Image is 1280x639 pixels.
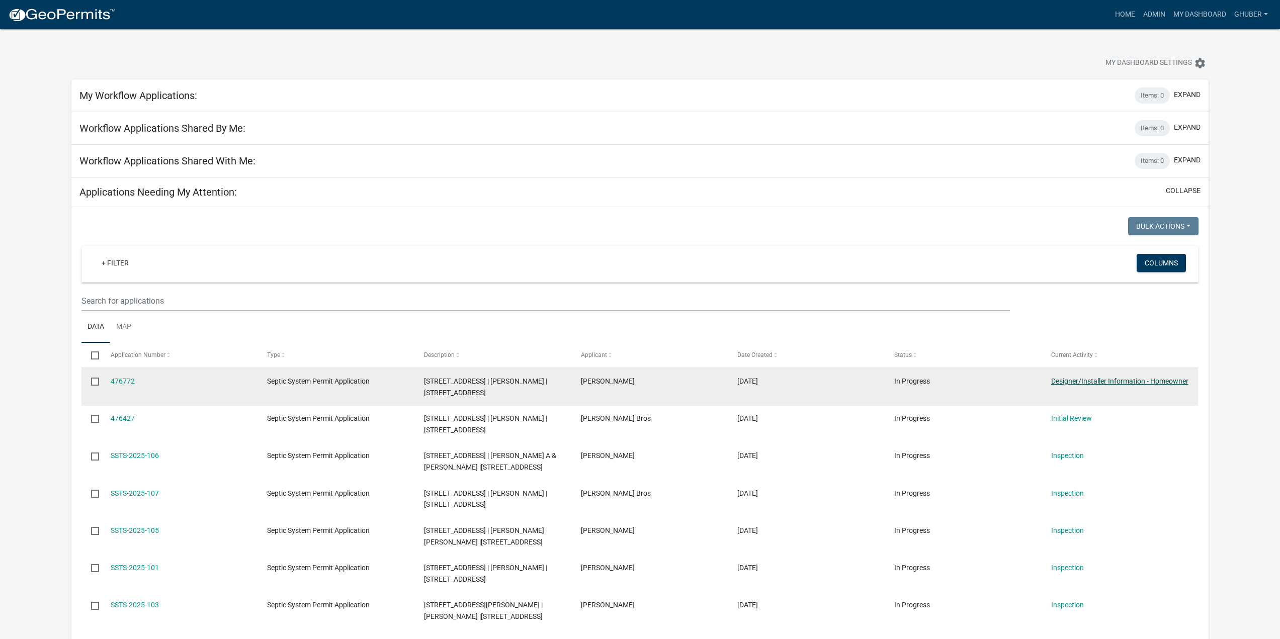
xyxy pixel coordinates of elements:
span: Septic System Permit Application [267,414,370,422]
a: Inspection [1051,526,1084,534]
span: Phillip Schleicher [581,564,635,572]
span: Diane Miller [581,377,635,385]
span: Kyle Jamison Ladlie [581,526,635,534]
a: Initial Review [1051,414,1092,422]
a: SSTS-2025-103 [111,601,159,609]
h5: My Workflow Applications: [79,89,197,102]
a: GHuber [1230,5,1272,24]
span: Septic System Permit Application [267,601,370,609]
i: settings [1194,57,1206,69]
a: Inspection [1051,601,1084,609]
button: Columns [1137,254,1186,272]
span: 08/26/2025 [737,489,758,497]
span: Phillip Schleicher [581,601,635,609]
span: In Progress [894,526,930,534]
datatable-header-cell: Date Created [728,343,885,367]
a: Designer/Installer Information - Homeowner [1051,377,1188,385]
a: Inspection [1051,451,1084,460]
a: SSTS-2025-106 [111,451,159,460]
button: Bulk Actions [1128,217,1199,235]
span: 09/05/2025 [737,451,758,460]
span: 09/10/2025 [737,377,758,385]
span: 21720 STATE HWY 13 | MCKENZIE LEE GILBY |21720 STATE HWY 13 [424,526,544,546]
button: expand [1174,89,1201,100]
input: Search for applications [81,291,1009,311]
button: My Dashboard Settingssettings [1097,53,1214,73]
h5: Workflow Applications Shared With Me: [79,155,255,167]
a: Inspection [1051,489,1084,497]
a: Inspection [1051,564,1084,572]
a: Data [81,311,110,343]
span: 30305 128TH ST | DONALD A & BONITA J WOITAS |30305 128TH ST [424,451,556,471]
span: 24460 STATE HWY 83 | FRANKLIN FLICKINGER | TORI RAIMANN |24460 STATE HWY 83 [424,601,543,620]
span: In Progress [894,451,930,460]
datatable-header-cell: Type [258,343,414,367]
span: Septic System Permit Application [267,526,370,534]
a: SSTS-2025-107 [111,489,159,497]
span: James Bros [581,489,651,497]
a: Home [1111,5,1139,24]
span: 08/20/2025 [737,526,758,534]
span: Septic System Permit Application [267,489,370,497]
span: Type [267,351,280,358]
span: 14430 RICE LAKE DR | Steven Nusbaum |14430 RICE LAKE DR [424,414,547,434]
span: In Progress [894,564,930,572]
a: 476772 [111,377,135,385]
span: Applicant [581,351,607,358]
span: Septic System Permit Application [267,377,370,385]
datatable-header-cell: Applicant [571,343,728,367]
span: My Dashboard Settings [1105,57,1192,69]
span: In Progress [894,377,930,385]
span: In Progress [894,489,930,497]
datatable-header-cell: Application Number [101,343,258,367]
span: Septic System Permit Application [267,451,370,460]
span: 08/10/2025 [737,601,758,609]
span: Current Activity [1051,351,1093,358]
a: 476427 [111,414,135,422]
span: James Bros [581,414,651,422]
span: Date Created [737,351,773,358]
span: Status [894,351,912,358]
span: Septic System Permit Application [267,564,370,572]
a: My Dashboard [1169,5,1230,24]
button: expand [1174,122,1201,133]
datatable-header-cell: Status [885,343,1042,367]
div: Items: 0 [1135,153,1170,169]
button: expand [1174,155,1201,165]
a: + Filter [94,254,137,272]
span: 13355 382ND AVE | LETICIA INGRAM |13355 382ND AVE [424,489,547,509]
a: SSTS-2025-101 [111,564,159,572]
h5: Applications Needing My Attention: [79,186,237,198]
div: Items: 0 [1135,87,1170,104]
span: 09/10/2025 [737,414,758,422]
span: 08/10/2025 [737,564,758,572]
a: Map [110,311,137,343]
div: Items: 0 [1135,120,1170,136]
a: SSTS-2025-105 [111,526,159,534]
h5: Workflow Applications Shared By Me: [79,122,245,134]
span: In Progress [894,601,930,609]
button: collapse [1166,186,1201,196]
span: Description [424,351,455,358]
datatable-header-cell: Description [414,343,571,367]
span: 11427 WILTON BRIDGE RD | JILLAYNE RAETZ |11427 WILTON BRIDGE RD [424,564,547,583]
span: Application Number [111,351,165,358]
span: Bonita Woitas [581,451,635,460]
span: 12828 210TH AVE | DIANE J MILLER |12828 210TH AVE [424,377,547,397]
span: In Progress [894,414,930,422]
a: Admin [1139,5,1169,24]
datatable-header-cell: Select [81,343,101,367]
datatable-header-cell: Current Activity [1042,343,1199,367]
